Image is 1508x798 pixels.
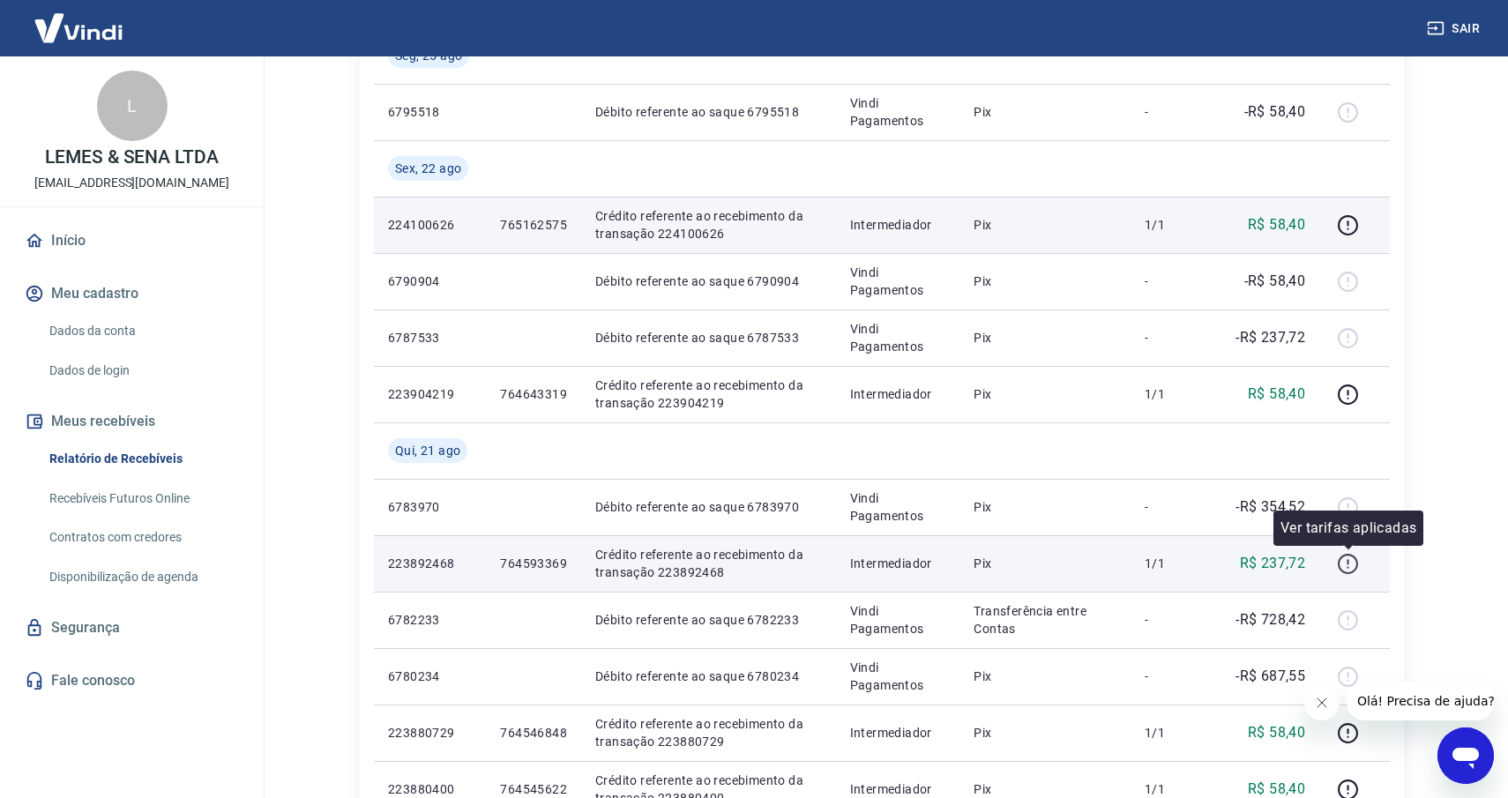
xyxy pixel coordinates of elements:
p: Crédito referente ao recebimento da transação 223892468 [595,546,822,581]
p: Débito referente ao saque 6782233 [595,611,822,629]
p: 764545622 [500,780,567,798]
p: Vindi Pagamentos [850,489,946,525]
p: 6783970 [388,498,472,516]
p: Transferência entre Contas [974,602,1116,638]
p: Vindi Pagamentos [850,264,946,299]
p: Crédito referente ao recebimento da transação 224100626 [595,207,822,242]
p: 6787533 [388,329,472,347]
iframe: Fechar mensagem [1304,685,1340,720]
p: Vindi Pagamentos [850,602,946,638]
p: R$ 58,40 [1248,214,1305,235]
p: 223880400 [388,780,472,798]
p: 6780234 [388,667,472,685]
a: Contratos com credores [42,519,243,556]
p: - [1145,103,1197,121]
p: Débito referente ao saque 6795518 [595,103,822,121]
div: L [97,71,168,141]
p: 1/1 [1145,780,1197,798]
p: Ver tarifas aplicadas [1280,518,1416,539]
p: -R$ 58,40 [1244,271,1306,292]
p: - [1145,498,1197,516]
p: Pix [974,724,1116,742]
p: Pix [974,555,1116,572]
p: 6790904 [388,272,472,290]
span: Qui, 21 ago [395,442,460,459]
button: Sair [1423,12,1487,45]
p: Débito referente ao saque 6787533 [595,329,822,347]
iframe: Mensagem da empresa [1347,682,1494,720]
p: Intermediador [850,555,946,572]
p: Pix [974,780,1116,798]
p: - [1145,667,1197,685]
p: 223892468 [388,555,472,572]
p: R$ 237,72 [1240,553,1306,574]
p: - [1145,611,1197,629]
p: [EMAIL_ADDRESS][DOMAIN_NAME] [34,174,229,192]
p: Pix [974,216,1116,234]
p: -R$ 237,72 [1236,327,1305,348]
p: Intermediador [850,724,946,742]
p: 6795518 [388,103,472,121]
p: -R$ 58,40 [1244,101,1306,123]
p: 764593369 [500,555,567,572]
p: Pix [974,329,1116,347]
p: LEMES & SENA LTDA [45,148,219,167]
span: Olá! Precisa de ajuda? [11,12,148,26]
a: Fale conosco [21,661,243,700]
p: -R$ 354,52 [1236,496,1305,518]
a: Disponibilização de agenda [42,559,243,595]
a: Segurança [21,608,243,647]
a: Dados de login [42,353,243,389]
button: Meus recebíveis [21,402,243,441]
p: 764546848 [500,724,567,742]
p: 224100626 [388,216,472,234]
p: Débito referente ao saque 6780234 [595,667,822,685]
p: Débito referente ao saque 6783970 [595,498,822,516]
p: 6782233 [388,611,472,629]
p: Vindi Pagamentos [850,659,946,694]
p: 765162575 [500,216,567,234]
p: 764643319 [500,385,567,403]
p: R$ 58,40 [1248,384,1305,405]
a: Início [21,221,243,260]
p: Vindi Pagamentos [850,320,946,355]
p: Intermediador [850,385,946,403]
iframe: Botão para abrir a janela de mensagens [1437,727,1494,784]
p: - [1145,329,1197,347]
p: R$ 58,40 [1248,722,1305,743]
p: Pix [974,498,1116,516]
p: -R$ 687,55 [1236,666,1305,687]
button: Meu cadastro [21,274,243,313]
p: Pix [974,272,1116,290]
a: Dados da conta [42,313,243,349]
span: Sex, 22 ago [395,160,461,177]
a: Recebíveis Futuros Online [42,481,243,517]
p: 1/1 [1145,216,1197,234]
a: Relatório de Recebíveis [42,441,243,477]
p: 1/1 [1145,724,1197,742]
img: Vindi [21,1,136,55]
p: 1/1 [1145,555,1197,572]
p: Pix [974,103,1116,121]
p: Pix [974,667,1116,685]
p: Intermediador [850,780,946,798]
p: Crédito referente ao recebimento da transação 223904219 [595,377,822,412]
p: 223880729 [388,724,472,742]
p: Intermediador [850,216,946,234]
p: Débito referente ao saque 6790904 [595,272,822,290]
p: -R$ 728,42 [1236,609,1305,630]
p: 1/1 [1145,385,1197,403]
p: Crédito referente ao recebimento da transação 223880729 [595,715,822,750]
p: 223904219 [388,385,472,403]
p: Vindi Pagamentos [850,94,946,130]
p: - [1145,272,1197,290]
p: Pix [974,385,1116,403]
